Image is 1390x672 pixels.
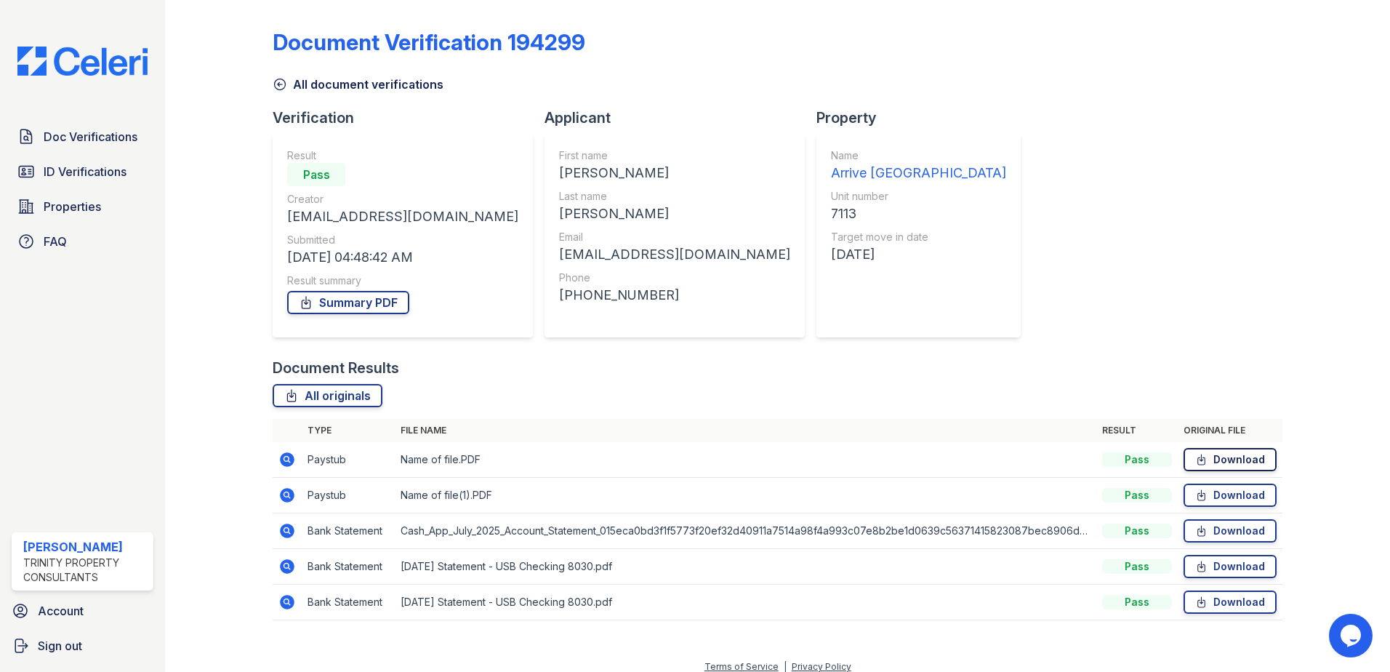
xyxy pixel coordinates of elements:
[273,29,585,55] div: Document Verification 194299
[302,442,395,478] td: Paystub
[395,478,1096,513] td: Name of file(1).PDF
[1184,555,1277,578] a: Download
[38,637,82,655] span: Sign out
[559,204,790,224] div: [PERSON_NAME]
[23,538,148,556] div: [PERSON_NAME]
[287,163,345,186] div: Pass
[287,207,518,227] div: [EMAIL_ADDRESS][DOMAIN_NAME]
[1102,452,1172,467] div: Pass
[1102,559,1172,574] div: Pass
[302,478,395,513] td: Paystub
[831,230,1006,244] div: Target move in date
[302,585,395,620] td: Bank Statement
[831,244,1006,265] div: [DATE]
[12,192,153,221] a: Properties
[395,549,1096,585] td: [DATE] Statement - USB Checking 8030.pdf
[784,661,787,672] div: |
[559,271,790,285] div: Phone
[395,419,1096,442] th: File name
[831,204,1006,224] div: 7113
[287,233,518,247] div: Submitted
[1102,488,1172,503] div: Pass
[831,189,1006,204] div: Unit number
[395,513,1096,549] td: Cash_App_July_2025_Account_Statement_015eca0bd3f1f5773f20ef32d40911a7514a98f4a993c07e8b2be1d0639c...
[6,596,159,625] a: Account
[273,358,399,378] div: Document Results
[1102,524,1172,538] div: Pass
[559,230,790,244] div: Email
[831,148,1006,163] div: Name
[287,273,518,288] div: Result summary
[545,108,816,128] div: Applicant
[1184,448,1277,471] a: Download
[1184,519,1277,543] a: Download
[287,148,518,163] div: Result
[395,585,1096,620] td: [DATE] Statement - USB Checking 8030.pdf
[12,227,153,256] a: FAQ
[302,419,395,442] th: Type
[12,122,153,151] a: Doc Verifications
[287,247,518,268] div: [DATE] 04:48:42 AM
[6,47,159,76] img: CE_Logo_Blue-a8612792a0a2168367f1c8372b55b34899dd931a85d93a1a3d3e32e68fde9ad4.png
[44,233,67,250] span: FAQ
[831,163,1006,183] div: Arrive [GEOGRAPHIC_DATA]
[44,128,137,145] span: Doc Verifications
[559,148,790,163] div: First name
[1178,419,1282,442] th: Original file
[287,291,409,314] a: Summary PDF
[1102,595,1172,609] div: Pass
[273,108,545,128] div: Verification
[395,442,1096,478] td: Name of file.PDF
[12,157,153,186] a: ID Verifications
[44,163,126,180] span: ID Verifications
[1096,419,1178,442] th: Result
[1184,591,1277,614] a: Download
[831,148,1006,183] a: Name Arrive [GEOGRAPHIC_DATA]
[1184,484,1277,507] a: Download
[302,513,395,549] td: Bank Statement
[302,549,395,585] td: Bank Statement
[559,285,790,305] div: [PHONE_NUMBER]
[792,661,851,672] a: Privacy Policy
[816,108,1032,128] div: Property
[273,384,382,407] a: All originals
[559,189,790,204] div: Last name
[6,631,159,660] a: Sign out
[44,198,101,215] span: Properties
[559,244,790,265] div: [EMAIL_ADDRESS][DOMAIN_NAME]
[704,661,779,672] a: Terms of Service
[273,76,443,93] a: All document verifications
[287,192,518,207] div: Creator
[559,163,790,183] div: [PERSON_NAME]
[38,602,84,620] span: Account
[1329,614,1375,657] iframe: chat widget
[23,556,148,585] div: Trinity Property Consultants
